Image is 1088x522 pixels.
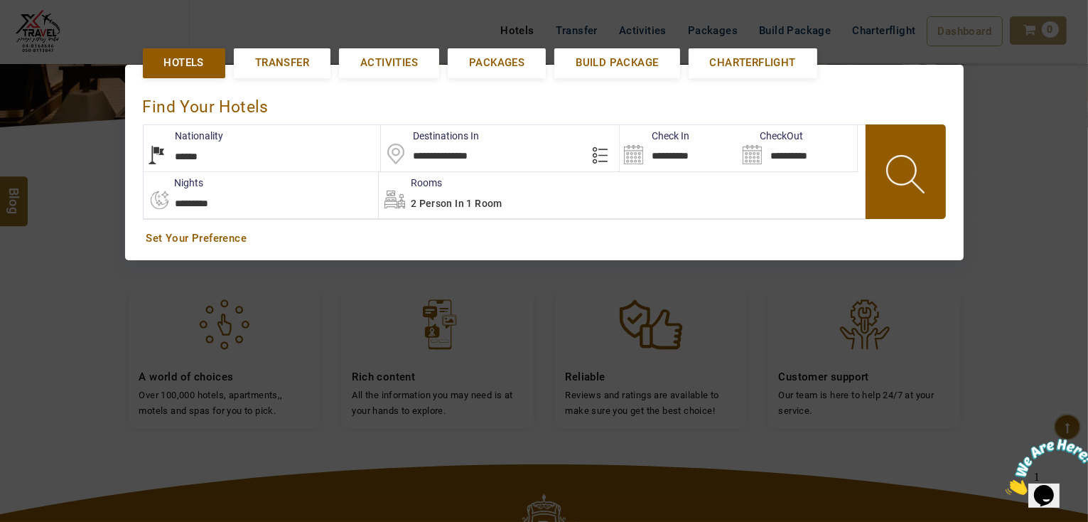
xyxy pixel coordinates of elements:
span: Build Package [576,55,658,70]
label: CheckOut [738,129,803,143]
label: Rooms [379,176,442,190]
span: Activities [360,55,418,70]
span: Charterflight [710,55,796,70]
a: Activities [339,48,439,78]
a: Packages [448,48,546,78]
input: Search [620,125,738,171]
span: 1 [6,6,11,18]
label: Destinations In [381,129,479,143]
span: Packages [469,55,524,70]
a: Set Your Preference [146,231,942,246]
img: Chat attention grabber [6,6,94,62]
div: Find Your Hotels [143,82,946,124]
a: Charterflight [689,48,817,78]
label: nights [143,176,204,190]
input: Search [738,125,857,171]
label: Nationality [144,129,224,143]
span: Transfer [255,55,309,70]
span: Hotels [164,55,204,70]
a: Transfer [234,48,330,78]
a: Build Package [554,48,679,78]
a: Hotels [143,48,225,78]
iframe: chat widget [1000,433,1088,501]
label: Check In [620,129,689,143]
span: 2 Person in 1 Room [411,198,502,209]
